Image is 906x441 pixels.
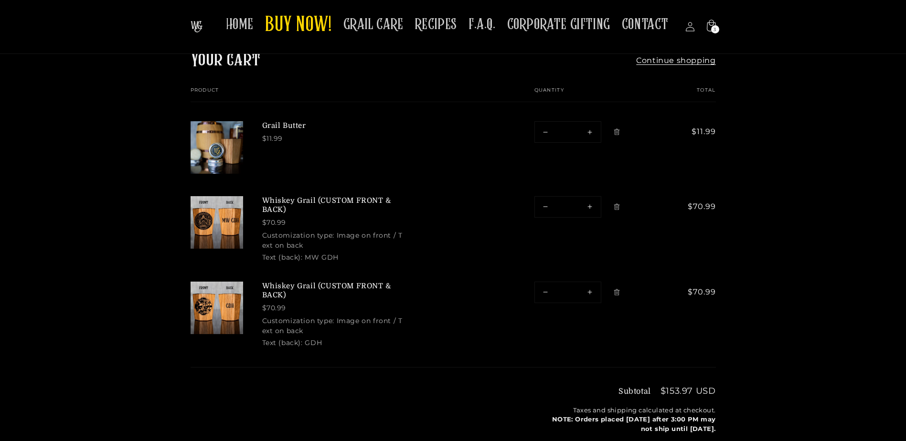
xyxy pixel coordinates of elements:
dd: Image on front / Text on back [262,316,403,335]
small: Taxes and shipping calculated at checkout. [549,406,716,434]
span: 3 [714,25,716,33]
a: BUY NOW! [259,7,338,44]
span: HOME [226,15,254,34]
a: RECIPES [409,10,463,40]
img: The Whiskey Grail [191,21,203,32]
span: RECIPES [415,15,457,34]
span: $70.99 [675,286,715,298]
span: $70.99 [675,201,715,212]
dd: Image on front / Text on back [262,231,403,250]
a: Whiskey Grail (CUSTOM FRONT & BACK) [262,282,405,300]
a: Continue shopping [636,55,715,66]
a: Grail Butter [262,121,405,131]
dt: Customization type: [262,231,334,240]
input: Quantity for Whiskey Grail (CUSTOM FRONT &amp; BACK) [556,282,579,303]
div: $70.99 [262,218,405,228]
a: F.A.Q. [463,10,501,40]
th: Quantity [506,87,657,102]
a: CORPORATE GIFTING [501,10,616,40]
span: GRAIL CARE [343,15,404,34]
h1: Your cart [191,48,261,73]
a: GRAIL CARE [338,10,409,40]
span: CONTACT [622,15,669,34]
dd: MW GDH [305,253,339,262]
a: CONTACT [616,10,674,40]
a: Whiskey Grail (CUSTOM FRONT & BACK) [262,196,405,215]
dd: GDH [305,338,322,347]
div: $70.99 [262,303,405,313]
span: $11.99 [675,126,715,137]
a: Remove Whiskey Grail (CUSTOM FRONT & BACK) [608,199,625,215]
span: BUY NOW! [265,12,332,39]
dt: Text (back): [262,338,303,347]
a: Remove Whiskey Grail (CUSTOM FRONT & BACK) [608,284,625,301]
input: Quantity for Grail Butter [556,122,579,142]
dt: Text (back): [262,253,303,262]
a: Remove Grail Butter [608,124,625,140]
th: Product [191,87,506,102]
span: F.A.Q. [469,15,496,34]
div: $11.99 [262,134,405,144]
dt: Customization type: [262,316,334,325]
span: CORPORATE GIFTING [507,15,610,34]
h3: Subtotal [618,388,651,395]
a: HOME [220,10,259,40]
th: Total [656,87,715,102]
input: Quantity for Whiskey Grail (CUSTOM FRONT &amp; BACK) [556,197,579,217]
p: $153.97 USD [661,387,716,395]
b: NOTE: Orders placed [DATE] after 3:00 PM may not ship until [DATE]. [552,415,716,432]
